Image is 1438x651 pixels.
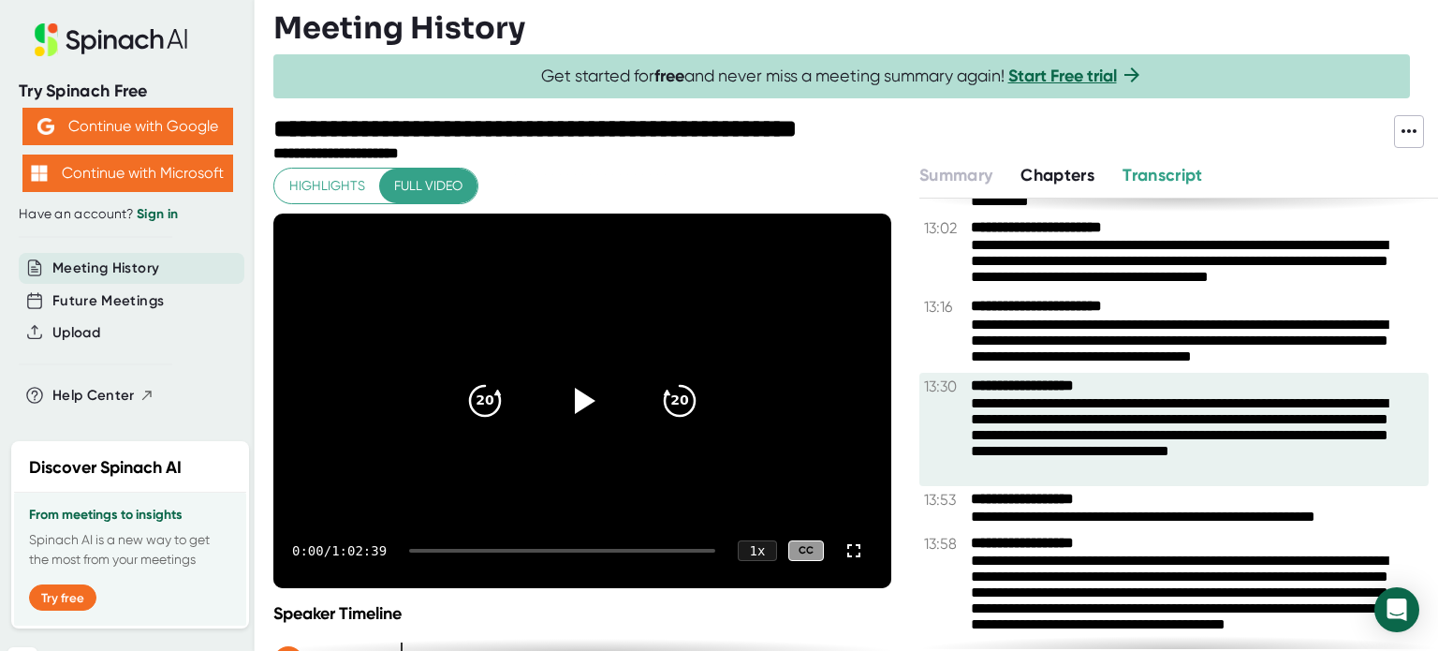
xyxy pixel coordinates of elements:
div: Try Spinach Free [19,81,236,102]
span: Summary [919,165,992,185]
span: Transcript [1123,165,1203,185]
a: Start Free trial [1008,66,1117,86]
span: 13:30 [924,377,966,395]
button: Highlights [274,169,380,203]
div: Speaker Timeline [273,603,891,624]
button: Full video [379,169,477,203]
button: Future Meetings [52,290,164,312]
button: Meeting History [52,258,159,279]
span: Help Center [52,385,135,407]
img: Aehbyd4JwY73AAAAAElFTkSuQmCC [37,118,54,135]
button: Summary [919,163,992,188]
button: Help Center [52,385,154,407]
div: 0:00 / 1:02:39 [292,543,387,558]
button: Continue with Google [22,108,233,145]
div: Have an account? [19,206,236,223]
a: Sign in [137,206,178,222]
button: Upload [52,322,100,344]
div: Open Intercom Messenger [1374,587,1419,632]
span: Get started for and never miss a meeting summary again! [541,66,1143,87]
span: Chapters [1020,165,1094,185]
div: CC [788,540,824,562]
button: Transcript [1123,163,1203,188]
span: Full video [394,174,462,198]
h3: From meetings to insights [29,508,231,523]
h3: Meeting History [273,10,525,46]
div: 1 x [738,540,777,561]
span: 13:58 [924,535,966,553]
span: 13:02 [924,219,966,237]
span: 13:53 [924,491,966,509]
button: Continue with Microsoft [22,155,233,192]
span: 13:16 [924,298,966,316]
button: Try free [29,584,96,611]
p: Spinach AI is a new way to get the most from your meetings [29,530,231,570]
b: free [654,66,684,86]
span: Highlights [289,174,365,198]
button: Chapters [1020,163,1094,188]
h2: Discover Spinach AI [29,455,182,481]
